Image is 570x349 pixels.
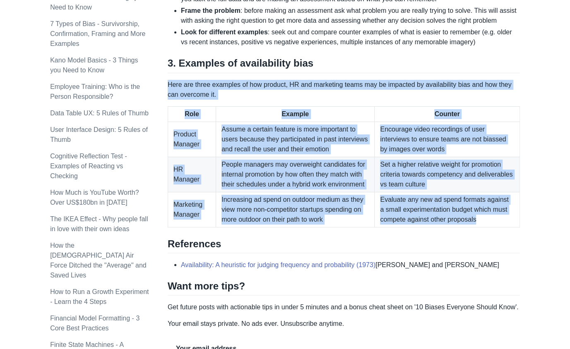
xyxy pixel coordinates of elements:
[181,260,520,270] li: [PERSON_NAME] and [PERSON_NAME]
[168,192,216,227] td: Marketing Manager
[181,29,268,36] strong: Look for different examples
[168,80,520,100] p: Here are three examples of how product, HR and marketing teams may be impacted by availability bi...
[50,315,139,332] a: Financial Model Formatting - 3 Core Best Practices
[50,153,127,179] a: Cognitive Reflection Test - Examples of Reacting vs Checking
[50,215,148,232] a: The IKEA Effect - Why people fall in love with their own ideas
[168,157,216,192] td: HR Manager
[168,280,520,295] h2: Want more tips?
[168,302,520,312] p: Get future posts with actionable tips in under 5 minutes and a bonus cheat sheet on '10 Biases Ev...
[168,318,520,328] p: Your email stays private. No ads ever. Unsubscribe anytime.
[168,237,520,253] h2: References
[216,122,375,157] td: Assume a certain feature is more important to users because they participated in past interviews ...
[50,110,149,117] a: Data Table UX: 5 Rules of Thumb
[50,83,140,100] a: Employee Training: Who is the Person Responsible?
[216,192,375,227] td: Increasing ad spend on outdoor medium as they view more non-competitor startups spending on more ...
[50,57,138,74] a: Kano Model Basics - 3 Things you Need to Know
[181,7,241,14] strong: Frame the problem
[50,189,139,206] a: How Much is YouTube Worth? Over US$180bn in [DATE]
[181,6,520,26] li: : before making an assessment ask what problem you are really trying to solve. This will assist w...
[168,57,520,73] h2: 3. Examples of availability bias
[168,122,216,157] td: Product Manager
[375,106,520,122] th: Counter
[375,157,520,192] td: Set a higher relative weight for promotion criteria towards competency and deliverables vs team c...
[168,106,216,122] th: Role
[181,27,520,47] li: : seek out and compare counter examples of what is easier to remember (e.g. older vs recent insta...
[50,288,149,305] a: How to Run a Growth Experiment - Learn the 4 Steps
[375,192,520,227] td: Evaluate any new ad spend formats against a small experimentation budget which must compete again...
[181,261,375,268] a: Availability: A heuristic for judging frequency and probability (1973)
[50,20,145,47] a: 7 Types of Bias - Survivorship, Confirmation, Framing and More Examples
[50,242,147,279] a: How the [DEMOGRAPHIC_DATA] Air Force Ditched the "Average" and Saved Lives
[375,122,520,157] td: Encourage video recordings of user interviews to ensure teams are not biassed by images over words
[216,106,375,122] th: Example
[216,157,375,192] td: People managers may overweight candidates for internal promotion by how often they match with the...
[50,126,148,143] a: User Interface Design: 5 Rules of Thumb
